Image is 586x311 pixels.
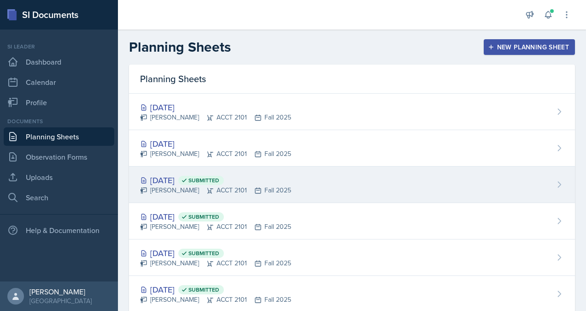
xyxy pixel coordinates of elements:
div: [GEOGRAPHIC_DATA] [29,296,92,305]
div: [DATE] [140,138,291,150]
a: Search [4,188,114,207]
h2: Planning Sheets [129,39,231,55]
a: Uploads [4,168,114,186]
div: [PERSON_NAME] ACCT 2101 Fall 2025 [140,258,291,268]
a: [DATE] [PERSON_NAME]ACCT 2101Fall 2025 [129,130,575,167]
div: [PERSON_NAME] ACCT 2101 Fall 2025 [140,295,291,305]
a: Planning Sheets [4,127,114,146]
div: [PERSON_NAME] ACCT 2101 Fall 2025 [140,113,291,122]
div: [PERSON_NAME] ACCT 2101 Fall 2025 [140,222,291,232]
span: Submitted [188,213,219,221]
span: Submitted [188,286,219,293]
div: [PERSON_NAME] ACCT 2101 Fall 2025 [140,185,291,195]
div: Si leader [4,42,114,51]
a: Observation Forms [4,148,114,166]
div: Documents [4,117,114,126]
a: Dashboard [4,53,114,71]
div: [DATE] [140,101,291,114]
div: [DATE] [140,174,291,186]
a: [DATE] Submitted [PERSON_NAME]ACCT 2101Fall 2025 [129,203,575,239]
a: Profile [4,93,114,112]
a: [DATE] [PERSON_NAME]ACCT 2101Fall 2025 [129,94,575,130]
div: [DATE] [140,247,291,259]
div: Planning Sheets [129,65,575,94]
button: New Planning Sheet [484,39,575,55]
span: Submitted [188,177,219,184]
div: Help & Documentation [4,221,114,239]
div: [PERSON_NAME] ACCT 2101 Fall 2025 [140,149,291,159]
div: [DATE] [140,210,291,223]
a: [DATE] Submitted [PERSON_NAME]ACCT 2101Fall 2025 [129,167,575,203]
a: [DATE] Submitted [PERSON_NAME]ACCT 2101Fall 2025 [129,239,575,276]
a: Calendar [4,73,114,91]
div: [DATE] [140,283,291,296]
span: Submitted [188,250,219,257]
div: [PERSON_NAME] [29,287,92,296]
div: New Planning Sheet [490,43,569,51]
